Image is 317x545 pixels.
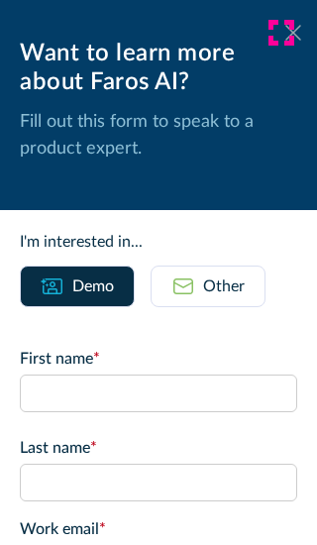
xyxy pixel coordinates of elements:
div: Want to learn more about Faros AI? [20,40,297,97]
div: Demo [72,274,114,298]
p: Fill out this form to speak to a product expert. [20,109,297,163]
div: I'm interested in... [20,230,297,254]
label: Last name [20,436,297,460]
label: First name [20,347,297,371]
div: Other [203,274,245,298]
label: Work email [20,517,297,541]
